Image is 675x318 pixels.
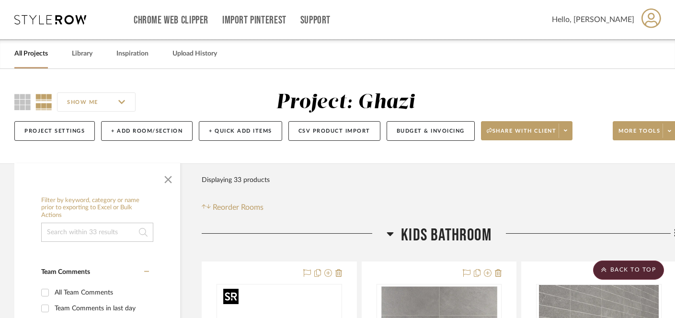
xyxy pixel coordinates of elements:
[552,14,634,25] span: Hello, [PERSON_NAME]
[41,197,153,219] h6: Filter by keyword, category or name prior to exporting to Excel or Bulk Actions
[199,121,282,141] button: + Quick Add Items
[41,223,153,242] input: Search within 33 results
[116,47,149,60] a: Inspiration
[401,225,492,246] span: Kids Bathroom
[14,121,95,141] button: Project Settings
[55,301,147,316] div: Team Comments in last day
[288,121,380,141] button: CSV Product Import
[72,47,92,60] a: Library
[202,170,270,190] div: Displaying 33 products
[593,261,664,280] scroll-to-top-button: BACK TO TOP
[213,202,263,213] span: Reorder Rooms
[172,47,217,60] a: Upload History
[222,16,286,24] a: Import Pinterest
[481,121,573,140] button: Share with client
[618,127,660,142] span: More tools
[134,16,208,24] a: Chrome Web Clipper
[300,16,331,24] a: Support
[159,168,178,187] button: Close
[41,269,90,275] span: Team Comments
[202,202,263,213] button: Reorder Rooms
[276,92,415,113] div: Project: Ghazi
[55,285,147,300] div: All Team Comments
[387,121,475,141] button: Budget & Invoicing
[14,47,48,60] a: All Projects
[101,121,193,141] button: + Add Room/Section
[487,127,557,142] span: Share with client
